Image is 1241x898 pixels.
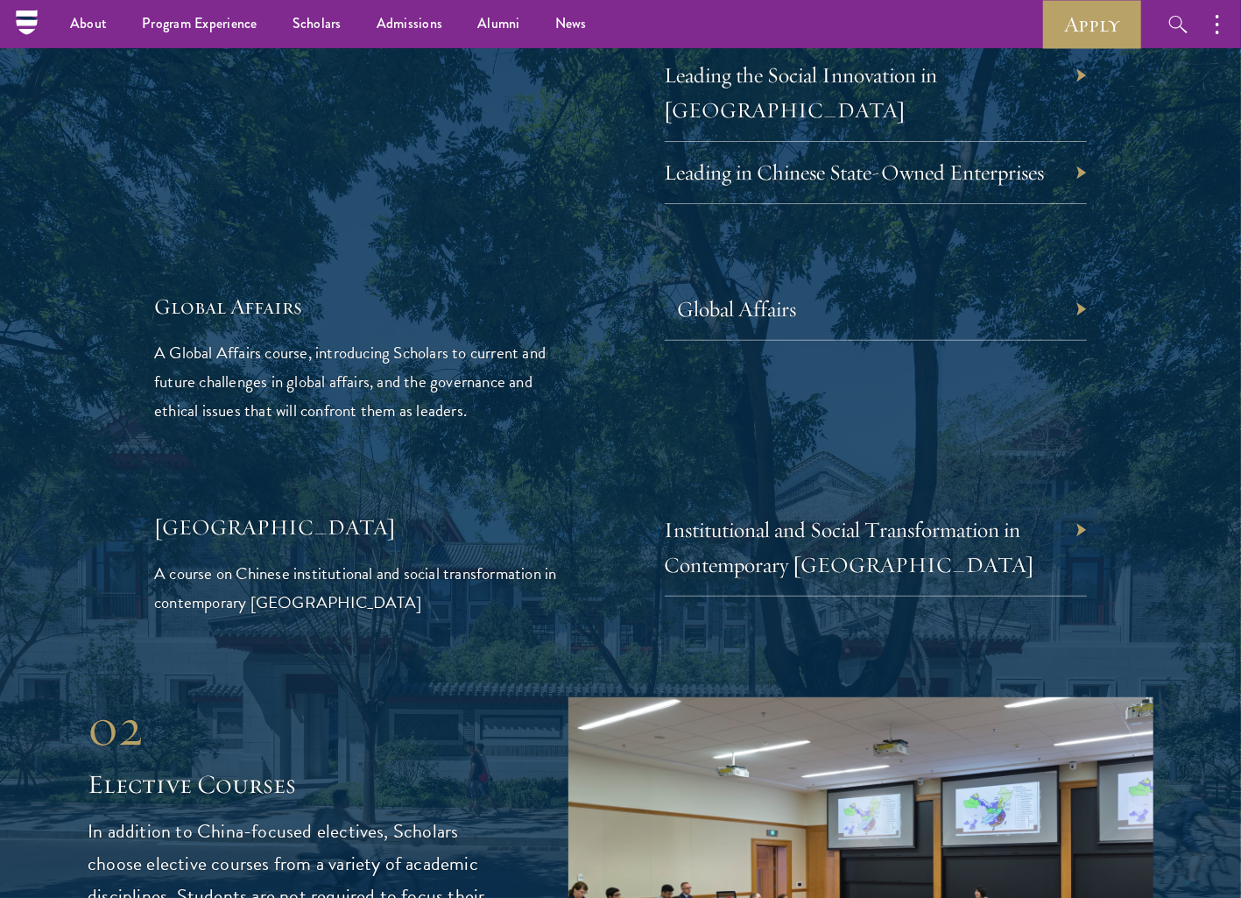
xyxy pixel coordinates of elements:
a: Leading in Chinese State-Owned Enterprises [665,159,1045,186]
a: Global Affairs [678,295,797,322]
div: 02 [88,696,516,759]
p: A Global Affairs course, introducing Scholars to current and future challenges in global affairs,... [154,338,576,425]
h5: Global Affairs [154,292,576,322]
a: Leading the Social Innovation in [GEOGRAPHIC_DATA] [665,61,938,124]
h5: [GEOGRAPHIC_DATA] [154,513,576,542]
p: A course on Chinese institutional and social transformation in contemporary [GEOGRAPHIC_DATA] [154,559,576,617]
h2: Elective Courses [88,767,516,803]
a: Institutional and Social Transformation in Contemporary [GEOGRAPHIC_DATA] [665,516,1035,578]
